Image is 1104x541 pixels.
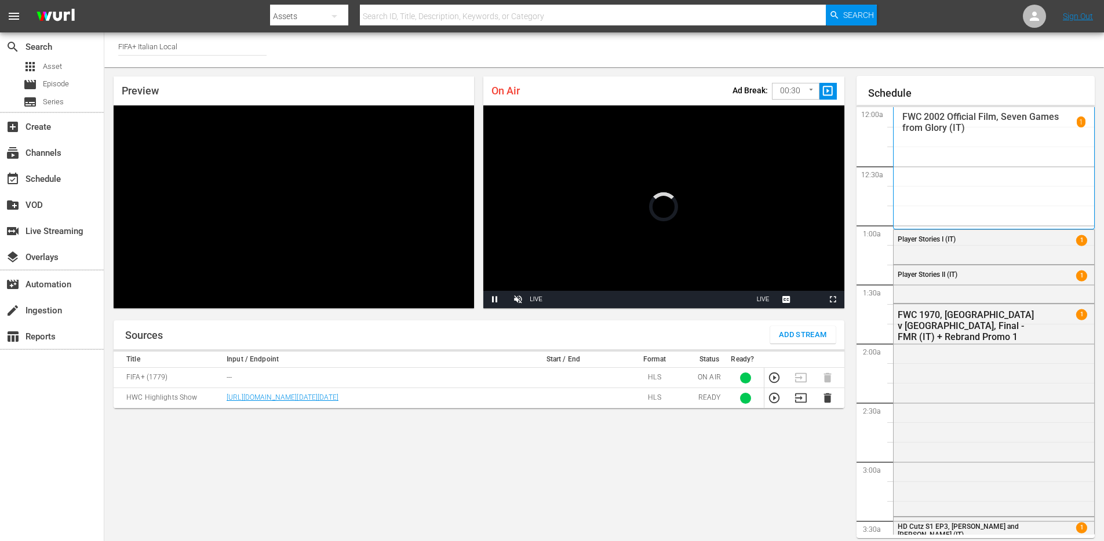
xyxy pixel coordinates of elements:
button: Unmute [507,291,530,308]
span: 1 [1076,309,1087,320]
span: Schedule [6,172,20,186]
span: Live Streaming [6,224,20,238]
td: --- [223,368,508,388]
p: 1 [1079,118,1083,126]
td: ON AIR [691,368,727,388]
td: FIFA+ (1779) [114,368,223,388]
span: slideshow_sharp [821,85,835,98]
div: FWC 1970, [GEOGRAPHIC_DATA] v [GEOGRAPHIC_DATA], Final - FMR (IT) + Rebrand Promo 1 [898,309,1037,342]
img: ans4CAIJ8jUAAAAAAAAAAAAAAAAAAAAAAAAgQb4GAAAAAAAAAAAAAAAAAAAAAAAAJMjXAAAAAAAAAAAAAAAAAAAAAAAAgAT5G... [28,3,83,30]
span: Episode [23,78,37,92]
p: Ad Break: [733,86,768,95]
span: VOD [6,198,20,212]
span: Asset [43,61,62,72]
span: 1 [1076,270,1087,282]
button: Search [826,5,877,25]
button: Delete [821,392,834,404]
a: [URL][DOMAIN_NAME][DATE][DATE] [227,393,338,401]
span: 1 [1076,522,1087,533]
span: menu [7,9,21,23]
button: Picture-in-Picture [798,291,821,308]
a: Sign Out [1063,12,1093,21]
th: Input / Endpoint [223,352,508,368]
span: Reports [6,330,20,343]
button: Pause [483,291,507,308]
th: Format [618,352,691,368]
button: Preview Stream [768,371,781,384]
th: Status [691,352,727,368]
span: Create [6,120,20,134]
span: Preview [122,85,159,97]
td: HWC Highlights Show [114,388,223,408]
span: Series [43,96,64,108]
th: Title [114,352,223,368]
span: Add Stream [779,328,827,342]
span: Episode [43,78,69,90]
td: HLS [618,368,691,388]
button: Add Stream [770,326,836,343]
span: Player Stories I (IT) [898,235,956,243]
th: Start / End [508,352,618,368]
h1: Schedule [868,87,1095,99]
th: Ready? [727,352,764,368]
button: Captions [775,291,798,308]
span: Series [23,95,37,109]
td: HLS [618,388,691,408]
span: Asset [23,60,37,74]
span: Automation [6,277,20,291]
button: Preview Stream [768,392,781,404]
span: LIVE [757,296,770,302]
span: Ingestion [6,304,20,317]
button: Seek to live, currently behind live [752,291,775,308]
span: HD Cutz S1 EP3, [PERSON_NAME] and [PERSON_NAME] (IT) [898,522,1019,539]
span: Channels [6,146,20,160]
span: On Air [491,85,520,97]
span: 1 [1076,235,1087,246]
h1: Sources [125,330,163,341]
div: Video Player [114,105,474,308]
button: Transition [795,392,807,404]
div: Video Player [483,105,844,308]
div: 00:30 [772,80,819,102]
span: Player Stories II (IT) [898,270,957,279]
span: Overlays [6,250,20,264]
td: READY [691,388,727,408]
p: FWC 2002 Official Film, Seven Games from Glory (IT) [902,111,1077,133]
span: Search [843,5,874,25]
span: Search [6,40,20,54]
button: Fullscreen [821,291,844,308]
div: LIVE [530,291,542,308]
